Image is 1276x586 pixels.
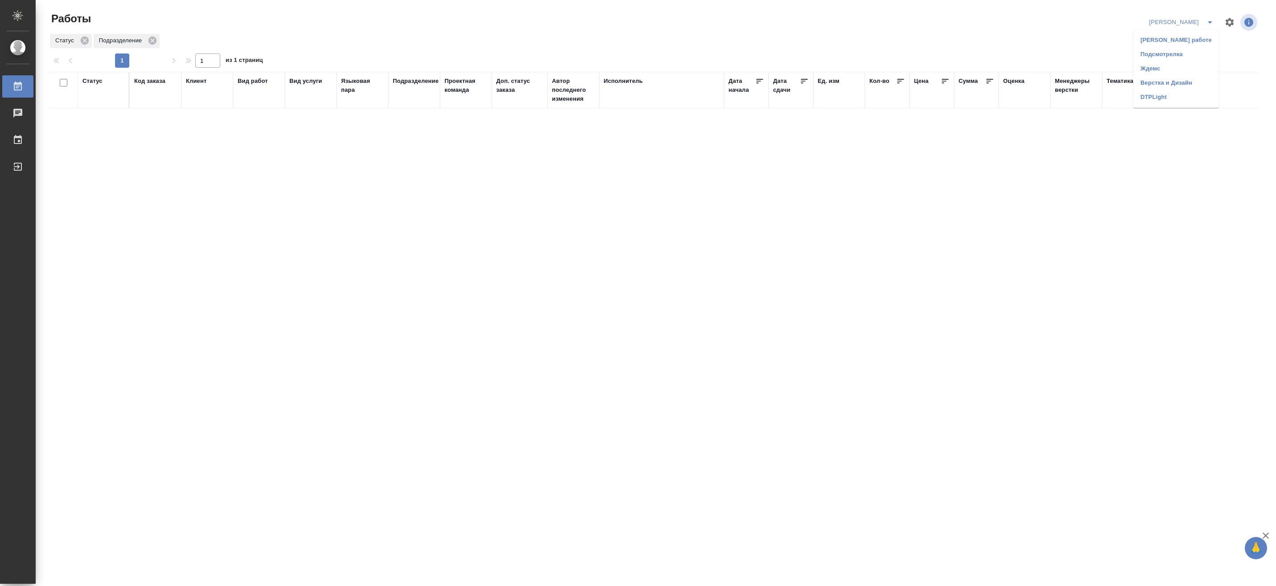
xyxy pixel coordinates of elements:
li: Верстка и Дизайн [1133,76,1219,90]
div: Проектная команда [445,77,487,94]
span: Настроить таблицу [1219,12,1240,33]
span: 🙏 [1248,539,1264,557]
div: Ед. изм [818,77,840,86]
li: [PERSON_NAME] работе [1133,33,1219,47]
div: Подразделение [94,34,160,48]
div: Исполнитель [604,77,643,86]
div: Дата сдачи [773,77,800,94]
div: Языковая пара [341,77,384,94]
div: Доп. статус заказа [496,77,543,94]
div: Цена [914,77,929,86]
span: из 1 страниц [226,55,263,68]
span: Работы [49,12,91,26]
div: Сумма [959,77,978,86]
li: Подсмотрелка [1133,47,1219,61]
p: Статус [55,36,77,45]
div: Автор последнего изменения [552,77,595,103]
div: Статус [82,77,103,86]
div: Тематика [1107,77,1133,86]
button: 🙏 [1245,537,1267,559]
div: Код заказа [134,77,165,86]
li: Ждемс [1133,61,1219,76]
div: Дата начала [729,77,755,94]
div: Статус [50,34,92,48]
li: DTPLight [1133,90,1219,104]
div: Менеджеры верстки [1055,77,1098,94]
div: split button [1147,15,1219,29]
div: Кол-во [869,77,889,86]
div: Клиент [186,77,206,86]
div: Оценка [1003,77,1025,86]
div: Вид работ [238,77,268,86]
div: Подразделение [393,77,439,86]
div: Вид услуги [289,77,322,86]
p: Подразделение [99,36,145,45]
